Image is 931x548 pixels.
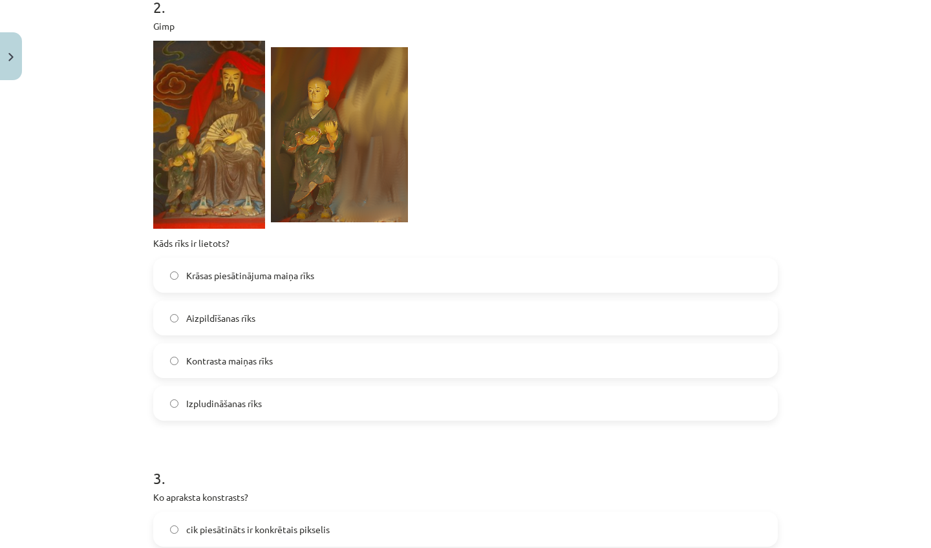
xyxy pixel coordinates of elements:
input: Krāsas piesātinājuma maiņa rīks [170,271,178,280]
p: Kāds rīks ir lietots? [153,237,778,250]
input: Izpludināšanas rīks [170,399,178,408]
p: Ko apraksta konstrasts? [153,490,778,504]
p: Gimp [153,19,778,33]
h1: 3 . [153,447,778,487]
span: cik piesātināts ir konkrētais pikselis [186,523,330,536]
input: Kontrasta maiņas rīks [170,357,178,365]
span: Aizpildīšanas rīks [186,311,255,325]
input: Aizpildīšanas rīks [170,314,178,322]
span: Izpludināšanas rīks [186,397,262,410]
span: Krāsas piesātinājuma maiņa rīks [186,269,314,282]
img: icon-close-lesson-0947bae3869378f0d4975bcd49f059093ad1ed9edebbc8119c70593378902aed.svg [8,53,14,61]
input: cik piesātināts ir konkrētais pikselis [170,525,178,534]
span: Kontrasta maiņas rīks [186,354,273,368]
